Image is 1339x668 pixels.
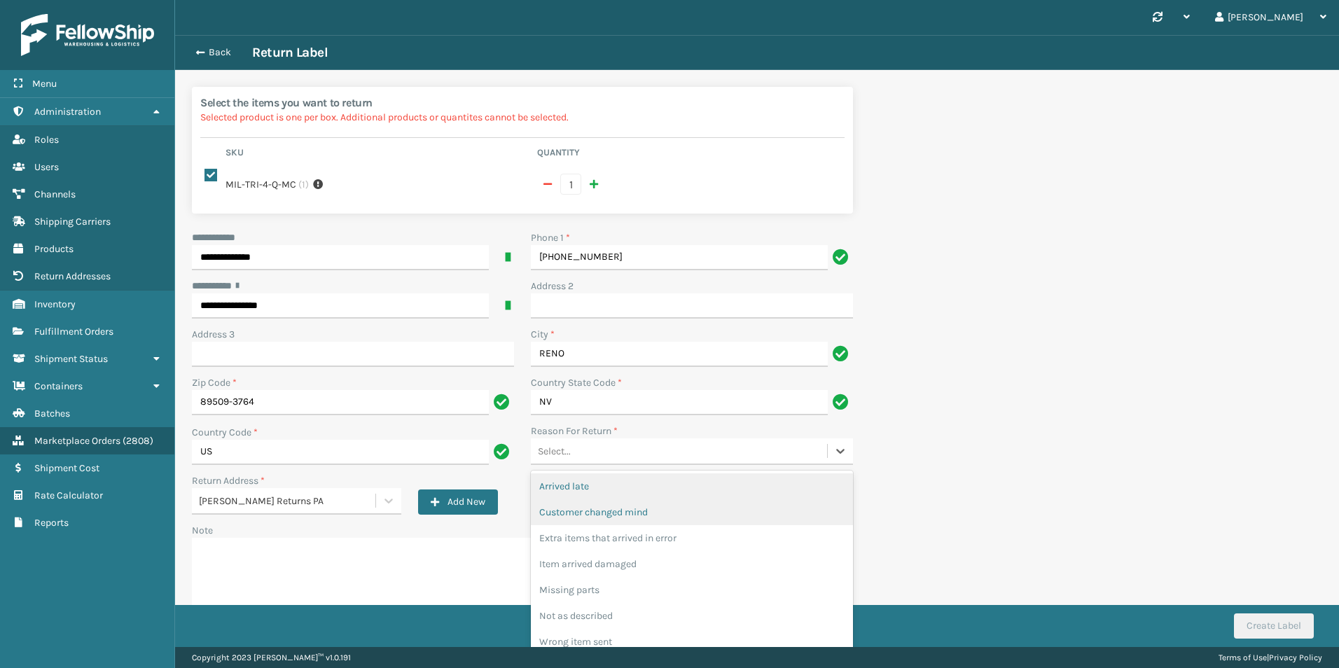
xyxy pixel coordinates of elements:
span: Shipment Status [34,353,108,365]
label: Address 3 [192,327,235,342]
div: Wrong item sent [531,629,853,655]
a: Privacy Policy [1269,653,1322,662]
div: Arrived late [531,473,853,499]
div: [PERSON_NAME] Returns PA [199,494,377,508]
div: | [1219,647,1322,668]
label: Zip Code [192,375,237,390]
label: City [531,327,555,342]
label: Phone 1 [531,230,570,245]
label: MIL-TRI-4-Q-MC [226,177,296,192]
label: Note [192,524,213,536]
span: ( 1 ) [298,177,309,192]
span: Rate Calculator [34,489,103,501]
label: Address 2 [531,279,574,293]
span: ( 2808 ) [123,435,153,447]
span: Users [34,161,59,173]
span: Reports [34,517,69,529]
div: Extra items that arrived in error [531,525,853,551]
div: Item arrived damaged [531,551,853,577]
p: Selected product is one per box. Additional products or quantites cannot be selected. [200,110,845,125]
label: Return Address [192,473,265,488]
span: Products [34,243,74,255]
span: Roles [34,134,59,146]
h2: Select the items you want to return [200,95,845,110]
div: Select... [538,444,571,459]
div: Not as described [531,603,853,629]
button: Create Label [1234,613,1314,639]
span: Containers [34,380,83,392]
span: Channels [34,188,76,200]
span: Menu [32,78,57,90]
span: Return Addresses [34,270,111,282]
button: Add New [418,489,498,515]
span: Marketplace Orders [34,435,120,447]
a: Terms of Use [1219,653,1267,662]
th: Quantity [533,146,845,163]
label: Country State Code [531,375,622,390]
div: Missing parts [531,577,853,603]
button: Back [188,46,252,59]
th: Sku [221,146,533,163]
span: Administration [34,106,101,118]
span: Shipment Cost [34,462,99,474]
span: Fulfillment Orders [34,326,113,338]
span: Shipping Carriers [34,216,111,228]
p: Copyright 2023 [PERSON_NAME]™ v 1.0.191 [192,647,351,668]
span: Inventory [34,298,76,310]
img: logo [21,14,154,56]
span: Batches [34,408,70,419]
div: Customer changed mind [531,499,853,525]
h3: Return Label [252,44,328,61]
label: Reason For Return [531,424,618,438]
label: Country Code [192,425,258,440]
